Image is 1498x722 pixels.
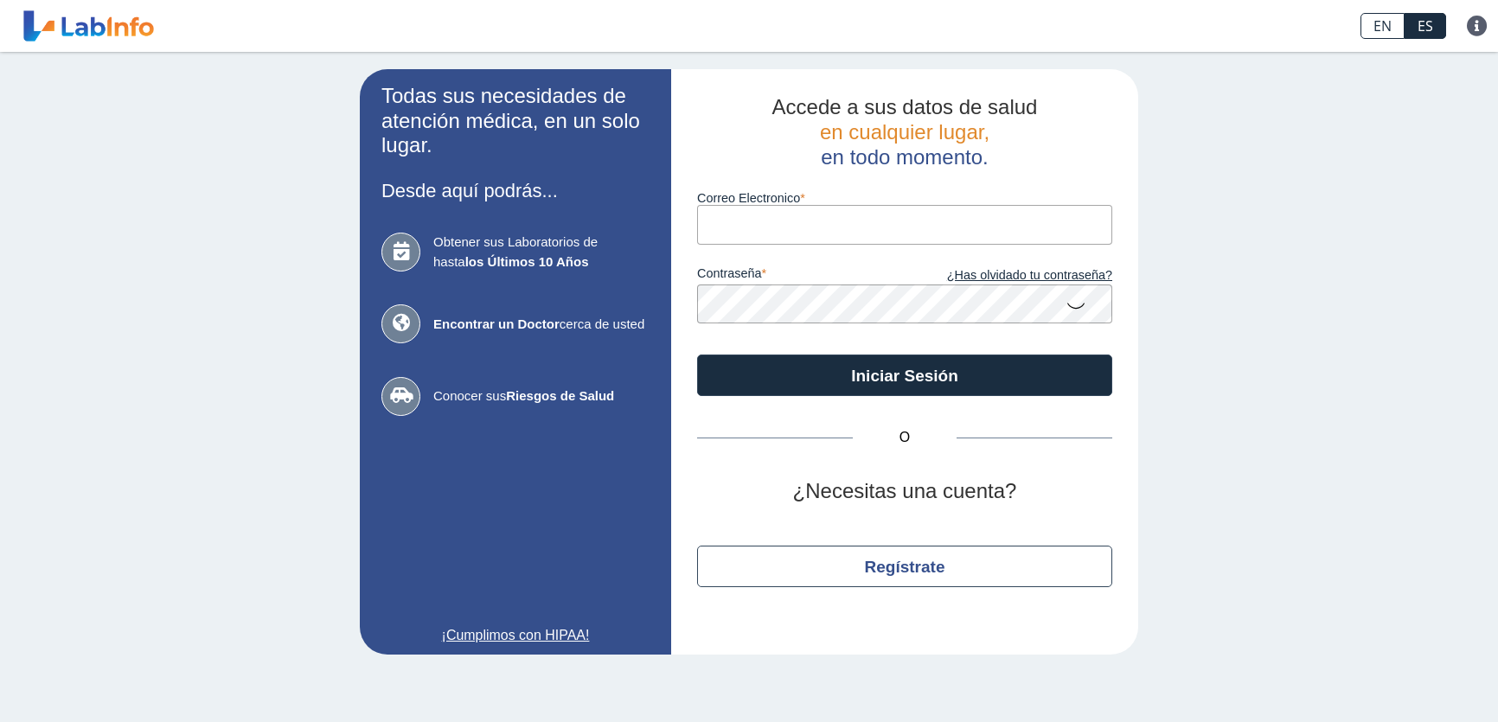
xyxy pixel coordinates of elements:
b: Encontrar un Doctor [433,316,560,331]
button: Iniciar Sesión [697,355,1112,396]
span: en cualquier lugar, [820,120,989,144]
span: O [853,427,957,448]
a: ¿Has olvidado tu contraseña? [905,266,1112,285]
label: Correo Electronico [697,191,1112,205]
a: EN [1360,13,1405,39]
h2: Todas sus necesidades de atención médica, en un solo lugar. [381,84,650,158]
span: Obtener sus Laboratorios de hasta [433,233,650,272]
h2: ¿Necesitas una cuenta? [697,479,1112,504]
label: contraseña [697,266,905,285]
span: Accede a sus datos de salud [772,95,1038,118]
span: Conocer sus [433,387,650,406]
a: ES [1405,13,1446,39]
b: los Últimos 10 Años [465,254,589,269]
span: cerca de usted [433,315,650,335]
button: Regístrate [697,546,1112,587]
b: Riesgos de Salud [506,388,614,403]
span: en todo momento. [821,145,988,169]
h3: Desde aquí podrás... [381,180,650,201]
a: ¡Cumplimos con HIPAA! [381,625,650,646]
